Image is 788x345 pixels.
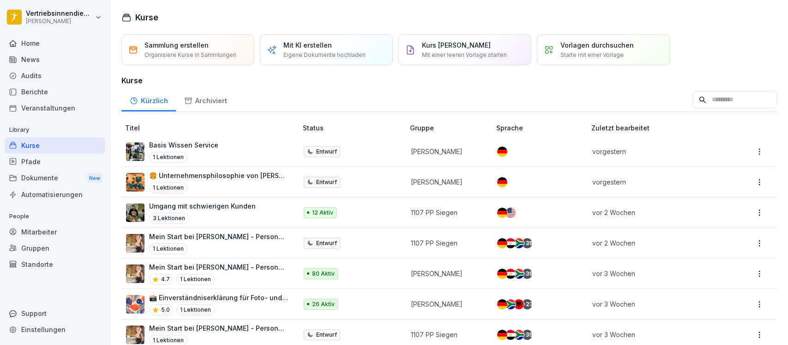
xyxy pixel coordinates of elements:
img: eg.svg [505,238,516,248]
p: 1107 PP Siegen [411,208,481,217]
p: Status [303,123,406,133]
p: vor 3 Wochen [592,299,718,309]
p: vor 2 Wochen [592,208,718,217]
p: Vorlagen durchsuchen [560,40,634,50]
p: 1 Lektionen [149,243,187,254]
a: Audits [5,68,105,84]
p: Organisiere Kurse in Sammlungen [144,51,236,59]
p: vor 3 Wochen [592,269,718,278]
p: [PERSON_NAME] [411,269,481,278]
a: Veranstaltungen [5,100,105,116]
p: Gruppe [410,123,493,133]
p: Mit KI erstellen [283,40,332,50]
img: q0jl4bd5xju9p4hrjzcacmjx.png [126,142,144,161]
p: 1 Lektionen [176,274,215,285]
img: al.svg [514,299,524,309]
a: Berichte [5,84,105,100]
p: Zuletzt bearbeitet [591,123,729,133]
a: Kürzlich [121,88,176,111]
p: Vertriebsinnendienst [26,10,93,18]
img: za.svg [505,299,516,309]
img: za.svg [514,238,524,248]
p: vor 3 Wochen [592,330,718,339]
img: de.svg [497,208,507,218]
p: 12 Aktiv [312,209,333,217]
img: eg.svg [505,269,516,279]
img: de.svg [497,177,507,187]
p: 1107 PP Siegen [411,330,481,339]
div: Gruppen [5,240,105,256]
p: Basis Wissen Service [149,140,218,150]
a: Automatisierungen [5,186,105,203]
div: + 39 [522,269,532,279]
p: Mein Start bei [PERSON_NAME] - Personalfragebogen [149,262,288,272]
img: de.svg [497,299,507,309]
a: Standorte [5,256,105,272]
a: Pfade [5,154,105,170]
p: Mit einer leeren Vorlage starten [422,51,507,59]
img: eg.svg [505,330,516,340]
img: ibmq16c03v2u1873hyb2ubud.png [126,203,144,222]
p: Eigene Dokumente hochladen [283,51,366,59]
p: Kurs [PERSON_NAME] [422,40,491,50]
p: 1 Lektionen [149,182,187,193]
p: 1 Lektionen [176,304,215,315]
p: Library [5,123,105,137]
img: kmlaa60hhy6rj8umu5j2s6g8.png [126,295,144,314]
p: Entwurf [316,178,337,186]
div: New [87,173,102,184]
p: 4.7 [161,275,170,283]
p: Titel [125,123,299,133]
p: People [5,209,105,224]
h1: Kurse [135,11,158,24]
a: News [5,51,105,68]
p: Sprache [496,123,588,133]
img: de.svg [497,238,507,248]
div: + 23 [522,299,532,309]
p: 5.0 [161,306,170,314]
div: Dokumente [5,170,105,187]
p: 3 Lektionen [149,213,189,224]
p: [PERSON_NAME] [411,299,481,309]
a: Archiviert [176,88,235,111]
a: Einstellungen [5,321,105,338]
a: DokumenteNew [5,170,105,187]
img: us.svg [505,208,516,218]
p: 1107 PP Siegen [411,238,481,248]
p: 80 Aktiv [312,270,335,278]
a: Mitarbeiter [5,224,105,240]
h3: Kurse [121,75,777,86]
a: Kurse [5,137,105,154]
p: [PERSON_NAME] [26,18,93,25]
p: [PERSON_NAME] [411,147,481,156]
a: Home [5,35,105,51]
img: de.svg [497,147,507,157]
img: aaay8cu0h1hwaqqp9269xjan.png [126,265,144,283]
p: Umgang mit schwierigen Kunden [149,201,256,211]
p: Sammlung erstellen [144,40,209,50]
p: vor 2 Wochen [592,238,718,248]
div: + 39 [522,330,532,340]
p: Starte mit einer Vorlage [560,51,624,59]
p: 📸 Einverständniserklärung für Foto- und Videonutzung [149,293,288,302]
p: vorgestern [592,177,718,187]
div: + 39 [522,238,532,248]
p: Mein Start bei [PERSON_NAME] - Personalfragebogen [149,323,288,333]
p: Entwurf [316,239,337,247]
div: Support [5,305,105,321]
p: Entwurf [316,331,337,339]
img: za.svg [514,269,524,279]
p: vorgestern [592,147,718,156]
p: 26 Aktiv [312,300,335,308]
